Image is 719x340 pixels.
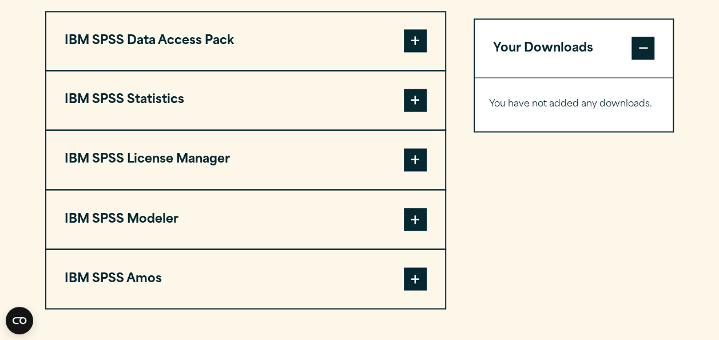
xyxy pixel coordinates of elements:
[46,12,445,70] button: IBM SPSS Data Access Pack
[6,307,33,334] button: Open CMP widget
[489,97,659,113] p: You have not added any downloads.
[475,19,673,78] button: Your Downloads
[46,250,445,308] button: IBM SPSS Amos
[475,78,673,132] div: Your Downloads
[46,190,445,248] button: IBM SPSS Modeler
[46,131,445,189] button: IBM SPSS License Manager
[46,71,445,129] button: IBM SPSS Statistics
